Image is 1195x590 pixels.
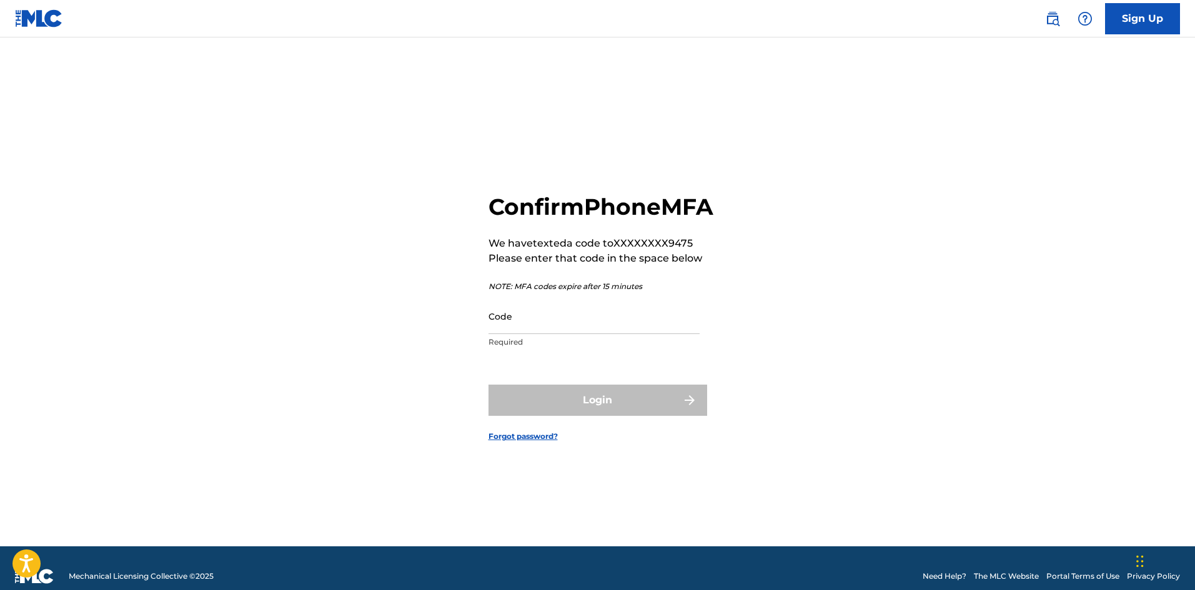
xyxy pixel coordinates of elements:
[1136,543,1144,580] div: Drag
[923,571,966,582] a: Need Help?
[488,431,558,442] a: Forgot password?
[1105,3,1180,34] a: Sign Up
[1045,11,1060,26] img: search
[488,193,713,221] h2: Confirm Phone MFA
[69,571,214,582] span: Mechanical Licensing Collective © 2025
[15,569,54,584] img: logo
[488,236,713,251] p: We have texted a code to XXXXXXXX9475
[1127,571,1180,582] a: Privacy Policy
[488,251,713,266] p: Please enter that code in the space below
[1078,11,1093,26] img: help
[974,571,1039,582] a: The MLC Website
[488,281,713,292] p: NOTE: MFA codes expire after 15 minutes
[15,9,63,27] img: MLC Logo
[1046,571,1119,582] a: Portal Terms of Use
[1133,530,1195,590] iframe: Chat Widget
[1040,6,1065,31] a: Public Search
[1073,6,1098,31] div: Help
[488,337,700,348] p: Required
